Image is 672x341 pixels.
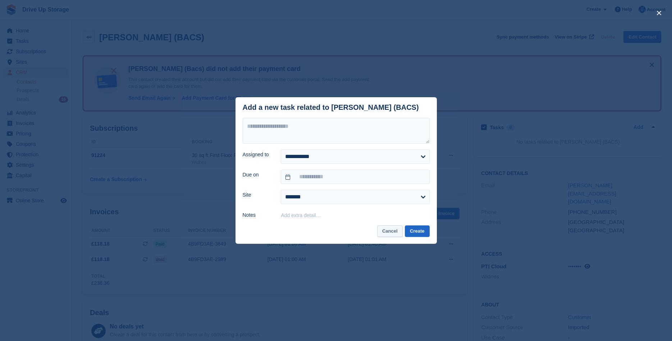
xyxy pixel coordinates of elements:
button: close [653,7,665,19]
button: Add extra detail… [281,212,321,218]
button: Cancel [377,225,403,237]
button: Create [405,225,429,237]
label: Notes [243,211,273,219]
div: Add a new task related to [PERSON_NAME] (BACS) [243,103,419,112]
label: Due on [243,171,273,179]
label: Assigned to [243,151,273,158]
label: Site [243,191,273,199]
